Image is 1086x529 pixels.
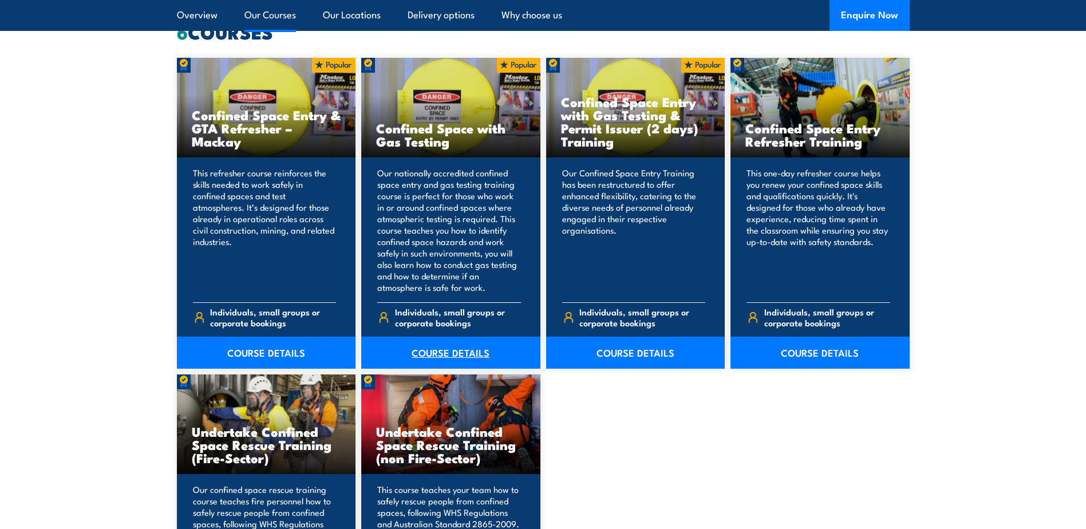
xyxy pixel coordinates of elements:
h3: Confined Space with Gas Testing [376,121,526,148]
a: COURSE DETAILS [546,337,725,369]
span: Individuals, small groups or corporate bookings [579,306,705,328]
a: COURSE DETAILS [361,337,540,369]
h3: Confined Space Entry Refresher Training [745,121,895,148]
p: This one-day refresher course helps you renew your confined space skills and qualifications quick... [747,167,890,293]
span: Individuals, small groups or corporate bookings [764,306,890,328]
p: Our nationally accredited confined space entry and gas testing training course is perfect for tho... [377,167,521,293]
p: Our Confined Space Entry Training has been restructured to offer enhanced flexibility, catering t... [562,167,706,293]
strong: 6 [177,17,188,46]
h2: COURSES [177,23,910,40]
a: COURSE DETAILS [177,337,356,369]
h3: Undertake Confined Space Rescue Training (non Fire-Sector) [376,425,526,464]
h3: Undertake Confined Space Rescue Training (Fire-Sector) [192,425,341,464]
span: Individuals, small groups or corporate bookings [210,306,336,328]
h3: Confined Space Entry with Gas Testing & Permit Issuer (2 days) Training [561,95,710,148]
p: This refresher course reinforces the skills needed to work safely in confined spaces and test atm... [193,167,337,293]
span: Individuals, small groups or corporate bookings [395,306,521,328]
a: COURSE DETAILS [730,337,910,369]
h3: Confined Space Entry & GTA Refresher – Mackay [192,108,341,148]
